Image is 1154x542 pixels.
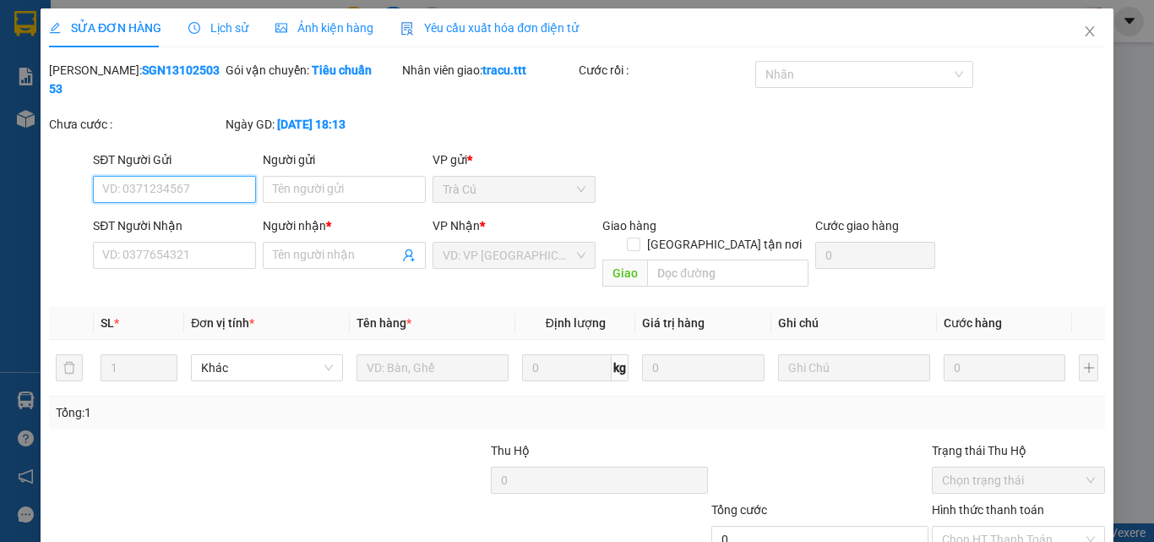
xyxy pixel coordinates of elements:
span: SL [101,316,114,330]
span: Đơn vị tính [191,316,254,330]
span: Tổng cước [711,503,767,517]
div: SĐT Người Nhận [93,216,256,235]
span: Giao hàng [602,219,656,233]
span: [GEOGRAPHIC_DATA] tận nơi [640,235,808,254]
div: Chưa cước : [49,115,222,134]
div: Nhân viên giao: [402,61,575,79]
span: Trà Cú [443,177,585,202]
div: SĐT Người Gửi [93,151,256,169]
button: delete [56,354,83,381]
input: VD: Bàn, Ghế [357,354,509,381]
span: user-add [402,249,416,262]
div: Cước rồi : [579,61,752,79]
div: VP gửi [433,151,596,169]
input: 0 [642,354,764,381]
button: plus [1079,354,1098,381]
span: Khác [201,355,333,380]
span: Tên hàng [357,316,411,330]
span: Định lượng [545,316,605,330]
input: Ghi Chú [778,354,930,381]
span: close [1083,25,1097,38]
input: 0 [944,354,1065,381]
span: VP Nhận [433,219,480,233]
button: Close [1066,8,1113,56]
th: Ghi chú [771,307,937,340]
input: Dọc đường [647,260,808,287]
span: edit [49,22,61,34]
span: Cước hàng [944,316,1002,330]
span: Giao [602,260,647,287]
div: Người gửi [263,151,426,169]
span: clock-circle [188,22,200,34]
span: Ảnh kiện hàng [275,21,373,35]
div: Gói vận chuyển: [226,61,399,79]
span: Chọn trạng thái [942,468,1095,493]
span: Thu Hộ [490,444,529,457]
b: Tiêu chuẩn [312,63,372,77]
div: Ngày GD: [226,115,399,134]
span: SỬA ĐƠN HÀNG [49,21,161,35]
span: Yêu cầu xuất hóa đơn điện tử [400,21,579,35]
div: Tổng: 1 [56,403,447,422]
div: Trạng thái Thu Hộ [932,441,1105,460]
b: tracu.ttt [482,63,526,77]
span: Giá trị hàng [642,316,705,330]
b: [DATE] 18:13 [277,118,346,131]
div: [PERSON_NAME]: [49,61,222,98]
span: picture [275,22,287,34]
b: SGN1310250353 [49,63,220,96]
span: kg [612,354,629,381]
span: Lịch sử [188,21,248,35]
img: icon [400,22,414,36]
div: Người nhận [263,216,426,235]
input: Cước giao hàng [814,242,935,269]
label: Cước giao hàng [814,219,898,233]
label: Hình thức thanh toán [932,503,1044,517]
